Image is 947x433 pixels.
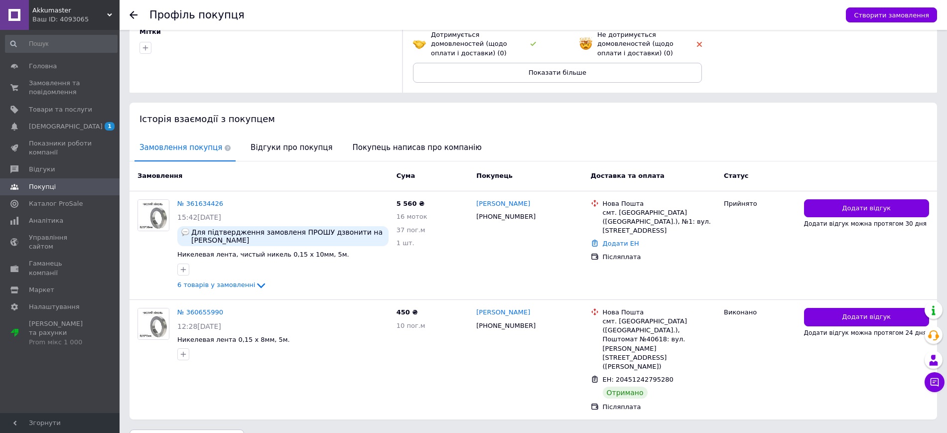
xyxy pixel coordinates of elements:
[177,308,223,316] a: № 360655990
[603,403,716,412] div: Післяплата
[130,11,137,19] div: Повернутися назад
[597,31,674,56] span: Не дотримується домовленостей (щодо оплати і доставки) (0)
[29,233,92,251] span: Управління сайтом
[431,31,507,56] span: Дотримується домовленостей (щодо оплати і доставки) (0)
[603,387,648,399] div: Отримано
[32,15,120,24] div: Ваш ID: 4093065
[603,240,639,247] a: Додати ЕН
[137,172,182,179] span: Замовлення
[579,37,592,50] img: emoji
[139,28,161,35] span: Мітки
[603,253,716,262] div: Післяплата
[177,200,223,207] a: № 361634426
[29,259,92,277] span: Гаманець компанії
[177,322,221,330] span: 12:28[DATE]
[397,308,418,316] span: 450 ₴
[29,302,80,311] span: Налаштування
[29,122,103,131] span: [DEMOGRAPHIC_DATA]
[348,135,487,160] span: Покупець написав про компанію
[724,172,749,179] span: Статус
[804,308,929,326] button: Додати відгук
[29,286,54,294] span: Маркет
[29,62,57,71] span: Головна
[149,9,245,21] h1: Профіль покупця
[177,213,221,221] span: 15:42[DATE]
[29,105,92,114] span: Товари та послуги
[476,308,530,317] a: [PERSON_NAME]
[603,208,716,236] div: смт. [GEOGRAPHIC_DATA] ([GEOGRAPHIC_DATA].), №1: вул. [STREET_ADDRESS]
[105,122,115,131] span: 1
[925,372,945,392] button: Чат з покупцем
[177,282,255,289] span: 6 товарів у замовленні
[137,199,169,231] a: Фото товару
[191,228,385,244] span: Для підтвердження замовленя ПРОШУ дзвонити на [PERSON_NAME]
[135,135,236,160] span: Замовлення покупця
[531,42,536,46] img: rating-tag-type
[842,204,891,213] span: Додати відгук
[138,200,169,231] img: Фото товару
[476,172,513,179] span: Покупець
[397,239,414,247] span: 1 шт.
[397,200,424,207] span: 5 560 ₴
[804,329,927,336] span: Додати відгук можна протягом 24 дня
[603,199,716,208] div: Нова Пошта
[177,336,290,343] a: Никелевая лента 0,15 х 8мм, 5м.
[413,63,702,83] button: Показати більше
[724,308,796,317] div: Виконано
[29,139,92,157] span: Показники роботи компанії
[177,281,267,289] a: 6 товарів у замовленні
[397,213,427,220] span: 16 моток
[846,7,937,22] button: Створити замовлення
[697,42,702,47] img: rating-tag-type
[397,322,425,329] span: 10 пог.м
[5,35,118,53] input: Пошук
[29,182,56,191] span: Покупці
[476,199,530,209] a: [PERSON_NAME]
[246,135,337,160] span: Відгуки про покупця
[603,376,674,383] span: ЕН: 20451242795280
[854,11,929,19] span: Створити замовлення
[397,226,425,234] span: 37 пог.м
[177,251,349,258] a: Никелевая лента, чистый никель 0,15 х 10мм, 5м.
[842,312,891,322] span: Додати відгук
[29,199,83,208] span: Каталог ProSale
[32,6,107,15] span: Akkumaster
[529,69,586,76] span: Показати більше
[474,319,538,332] div: [PHONE_NUMBER]
[137,308,169,340] a: Фото товару
[138,308,169,339] img: Фото товару
[603,308,716,317] div: Нова Пошта
[397,172,415,179] span: Cума
[29,216,63,225] span: Аналітика
[603,317,716,371] div: смт. [GEOGRAPHIC_DATA] ([GEOGRAPHIC_DATA].), Поштомат №40618: вул. [PERSON_NAME][STREET_ADDRESS] ...
[724,199,796,208] div: Прийнято
[804,220,927,227] span: Додати відгук можна протягом 30 дня
[413,37,426,50] img: emoji
[29,338,92,347] div: Prom мікс 1 000
[29,79,92,97] span: Замовлення та повідомлення
[591,172,665,179] span: Доставка та оплата
[181,228,189,236] img: :speech_balloon:
[474,210,538,223] div: [PHONE_NUMBER]
[29,165,55,174] span: Відгуки
[804,199,929,218] button: Додати відгук
[139,114,275,124] span: Історія взаємодії з покупцем
[29,319,92,347] span: [PERSON_NAME] та рахунки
